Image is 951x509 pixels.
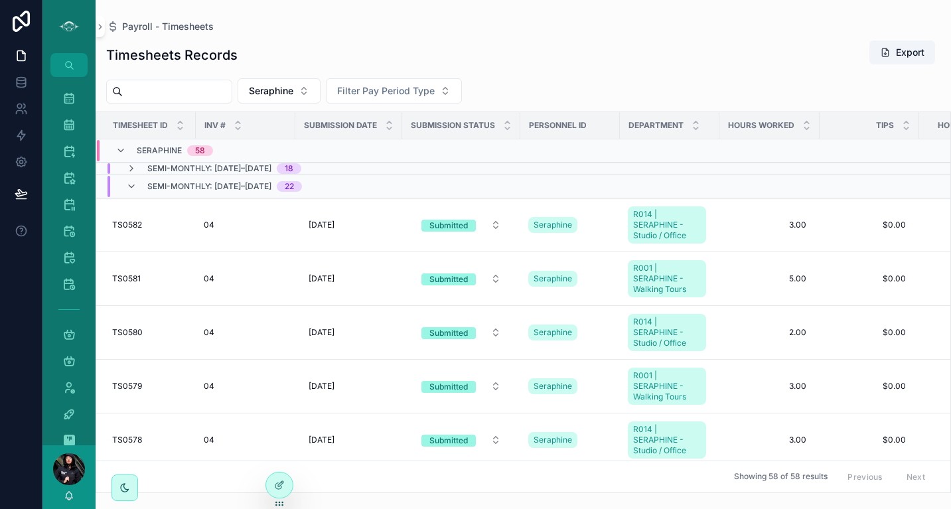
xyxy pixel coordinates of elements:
[411,120,495,131] span: Submission Status
[528,429,612,451] a: Seraphine
[833,327,906,338] span: $0.00
[628,368,706,405] a: R001 | SERAPHINE - Walking Tours
[828,322,911,343] a: $0.00
[528,325,577,340] a: Seraphine
[733,327,806,338] span: 2.00
[534,435,572,445] span: Seraphine
[628,421,706,459] a: R014 | SERAPHINE - Studio / Office
[869,40,935,64] button: Export
[204,381,214,392] span: 04
[429,273,468,285] div: Submitted
[42,77,96,445] div: scrollable content
[633,424,701,456] span: R014 | SERAPHINE - Studio / Office
[106,20,214,33] a: Payroll - Timesheets
[429,381,468,393] div: Submitted
[204,435,214,445] span: 04
[303,429,394,451] a: [DATE]
[204,273,287,284] a: 04
[528,378,577,394] a: Seraphine
[147,181,271,192] span: Semi-Monthly: [DATE]–[DATE]
[628,365,711,407] a: R001 | SERAPHINE - Walking Tours
[429,435,468,447] div: Submitted
[410,320,512,345] a: Select Button
[106,46,238,64] h1: Timesheets Records
[204,381,287,392] a: 04
[204,220,287,230] a: 04
[534,327,572,338] span: Seraphine
[309,435,334,445] span: [DATE]
[304,120,377,131] span: Submission Date
[528,268,612,289] a: Seraphine
[733,381,806,392] span: 3.00
[309,220,334,230] span: [DATE]
[876,120,894,131] span: Tips
[828,429,911,451] a: $0.00
[249,84,293,98] span: Seraphine
[733,220,806,230] span: 3.00
[528,214,612,236] a: Seraphine
[727,268,812,289] a: 5.00
[828,214,911,236] a: $0.00
[411,374,512,398] button: Select Button
[733,435,806,445] span: 3.00
[628,311,711,354] a: R014 | SERAPHINE - Studio / Office
[303,322,394,343] a: [DATE]
[628,419,711,461] a: R014 | SERAPHINE - Studio / Office
[204,327,287,338] a: 04
[833,381,906,392] span: $0.00
[727,322,812,343] a: 2.00
[727,376,812,397] a: 3.00
[285,163,293,174] div: 18
[528,217,577,233] a: Seraphine
[828,376,911,397] a: $0.00
[112,435,188,445] a: TS0578
[534,381,572,392] span: Seraphine
[529,120,587,131] span: Personnel ID
[238,78,321,104] button: Select Button
[112,220,188,230] a: TS0582
[112,381,142,392] span: TS0579
[833,435,906,445] span: $0.00
[309,327,334,338] span: [DATE]
[204,220,214,230] span: 04
[828,268,911,289] a: $0.00
[195,145,205,156] div: 58
[410,212,512,238] a: Select Button
[410,266,512,291] a: Select Button
[628,257,711,300] a: R001 | SERAPHINE - Walking Tours
[326,78,462,104] button: Select Button
[727,214,812,236] a: 3.00
[733,273,806,284] span: 5.00
[528,432,577,448] a: Seraphine
[411,428,512,452] button: Select Button
[633,317,701,348] span: R014 | SERAPHINE - Studio / Office
[429,327,468,339] div: Submitted
[411,213,512,237] button: Select Button
[534,220,572,230] span: Seraphine
[204,273,214,284] span: 04
[112,327,143,338] span: TS0580
[633,370,701,402] span: R001 | SERAPHINE - Walking Tours
[337,84,435,98] span: Filter Pay Period Type
[112,273,141,284] span: TS0581
[112,220,142,230] span: TS0582
[113,120,168,131] span: Timesheet ID
[528,322,612,343] a: Seraphine
[728,120,794,131] span: Hours Worked
[833,273,906,284] span: $0.00
[147,163,271,174] span: Semi-Monthly: [DATE]–[DATE]
[628,120,684,131] span: Department
[429,220,468,232] div: Submitted
[410,427,512,453] a: Select Button
[411,267,512,291] button: Select Button
[303,214,394,236] a: [DATE]
[633,209,701,241] span: R014 | SERAPHINE - Studio / Office
[628,204,711,246] a: R014 | SERAPHINE - Studio / Office
[528,271,577,287] a: Seraphine
[309,381,334,392] span: [DATE]
[410,374,512,399] a: Select Button
[628,206,706,244] a: R014 | SERAPHINE - Studio / Office
[411,321,512,344] button: Select Button
[58,16,80,37] img: App logo
[112,435,142,445] span: TS0578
